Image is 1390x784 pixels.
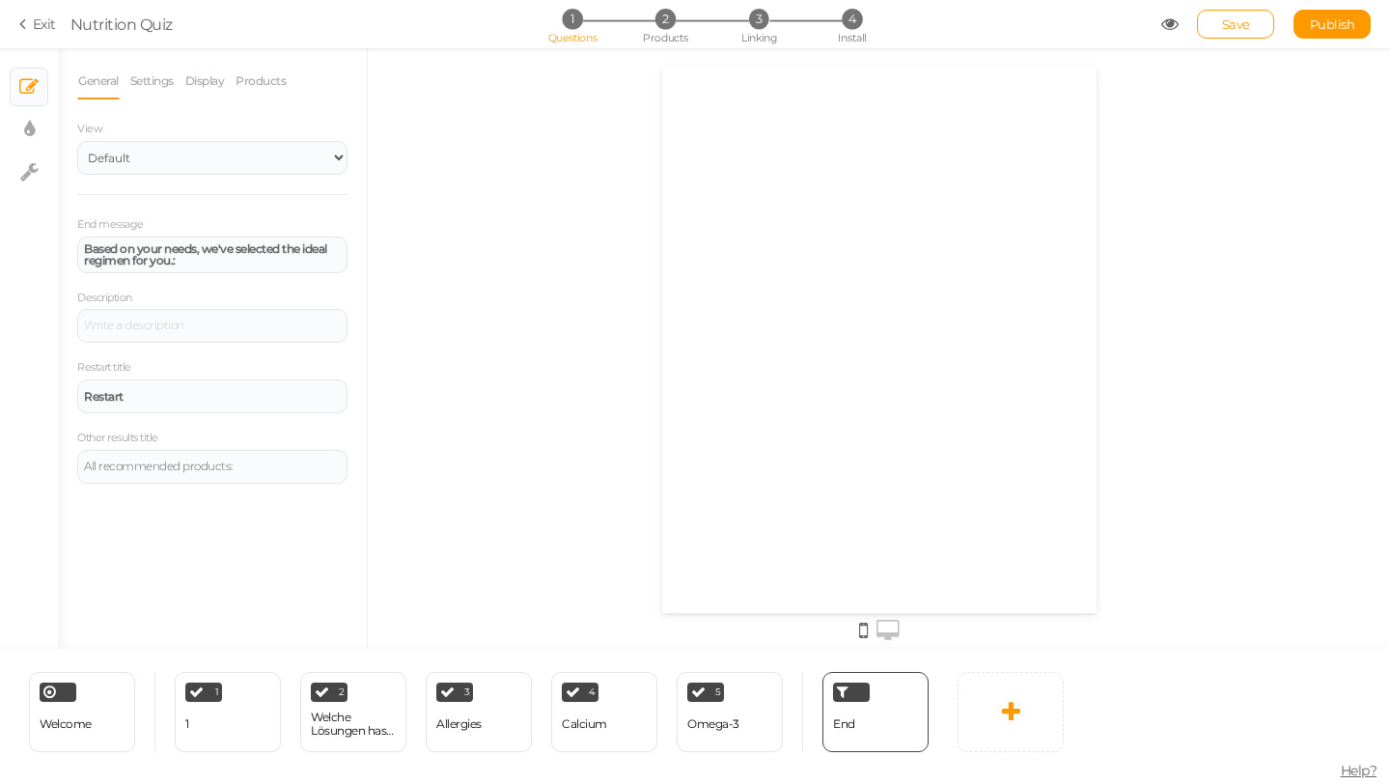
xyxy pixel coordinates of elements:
div: 1 1 [175,672,281,752]
a: General [77,63,120,99]
div: Calcium [562,717,607,731]
div: End [822,672,929,752]
div: 2 Welche Lösungen hast du bereits ausprobiert, ohne das gewünschte Ergebnis zu erzielen? [300,672,406,752]
strong: Based on your needs, we've selected the ideal regimen for you.: [84,241,327,267]
a: Display [184,63,226,99]
strong: Restart [84,391,124,403]
li: 3 Linking [714,9,804,29]
span: View [77,122,102,135]
label: Description [77,292,132,305]
div: Allergies [436,717,482,731]
span: 2 [339,687,345,697]
span: 3 [464,687,470,697]
span: 1 [215,687,219,697]
span: Publish [1310,16,1355,32]
li: 2 Products [621,9,710,29]
span: Help? [1341,762,1377,779]
div: 1 [185,717,189,731]
a: Products [235,63,287,99]
span: 2 [655,9,676,29]
div: 3 Allergies [426,672,532,752]
span: Welcome [40,716,92,731]
div: Save [1197,10,1274,39]
span: 4 [842,9,862,29]
div: 5 Omega-3 [677,672,783,752]
span: Products [643,31,688,44]
div: Omega-3 [687,717,739,731]
div: Nutrition Quiz [70,13,173,36]
label: Other results title [77,432,158,445]
div: All recommended products: [84,461,341,472]
span: 3 [749,9,769,29]
label: Restart title [77,361,131,375]
span: Save [1222,16,1250,32]
div: Welcome [29,672,135,752]
li: 1 Questions [527,9,617,29]
a: Exit [19,14,56,34]
span: Linking [741,31,776,44]
span: 4 [589,687,596,697]
span: Questions [548,31,598,44]
li: 4 Install [807,9,897,29]
a: Settings [129,63,175,99]
span: Install [838,31,866,44]
span: 5 [715,687,721,697]
label: End message [77,218,144,232]
span: 1 [562,9,582,29]
div: 4 Calcium [551,672,657,752]
div: Welche Lösungen hast du bereits ausprobiert, ohne das gewünschte Ergebnis zu erzielen? [311,711,396,738]
span: End [833,716,855,731]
